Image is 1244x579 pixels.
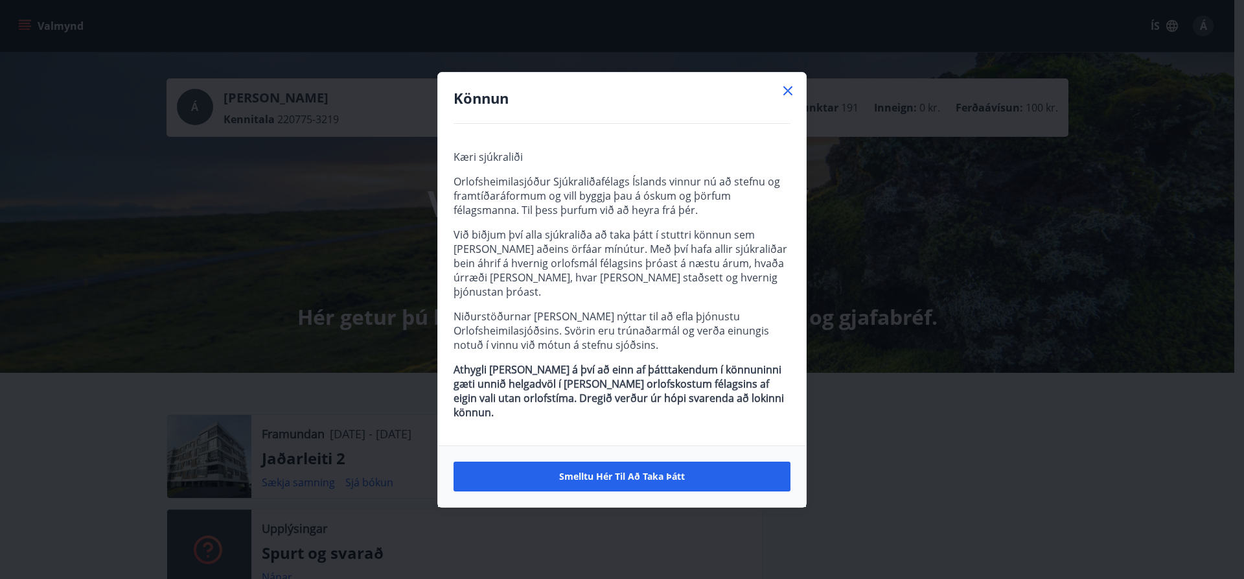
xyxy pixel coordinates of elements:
[454,309,790,352] p: Niðurstöðurnar [PERSON_NAME] nýttar til að efla þjónustu Orlofsheimilasjóðsins. Svörin eru trúnað...
[454,362,784,419] strong: Athygli [PERSON_NAME] á því að einn af þátttakendum í könnuninni gæti unnið helgadvöl í [PERSON_N...
[454,88,790,108] h4: Könnun
[454,174,790,217] p: Orlofsheimilasjóður Sjúkraliðafélags Íslands vinnur nú að stefnu og framtíðaráformum og vill bygg...
[454,150,790,164] p: Kæri sjúkraliði
[559,470,685,483] span: Smelltu hér til að taka þátt
[454,462,790,491] button: Smelltu hér til að taka þátt
[454,228,790,299] p: Við biðjum því alla sjúkraliða að taka þátt í stuttri könnun sem [PERSON_NAME] aðeins örfáar mínú...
